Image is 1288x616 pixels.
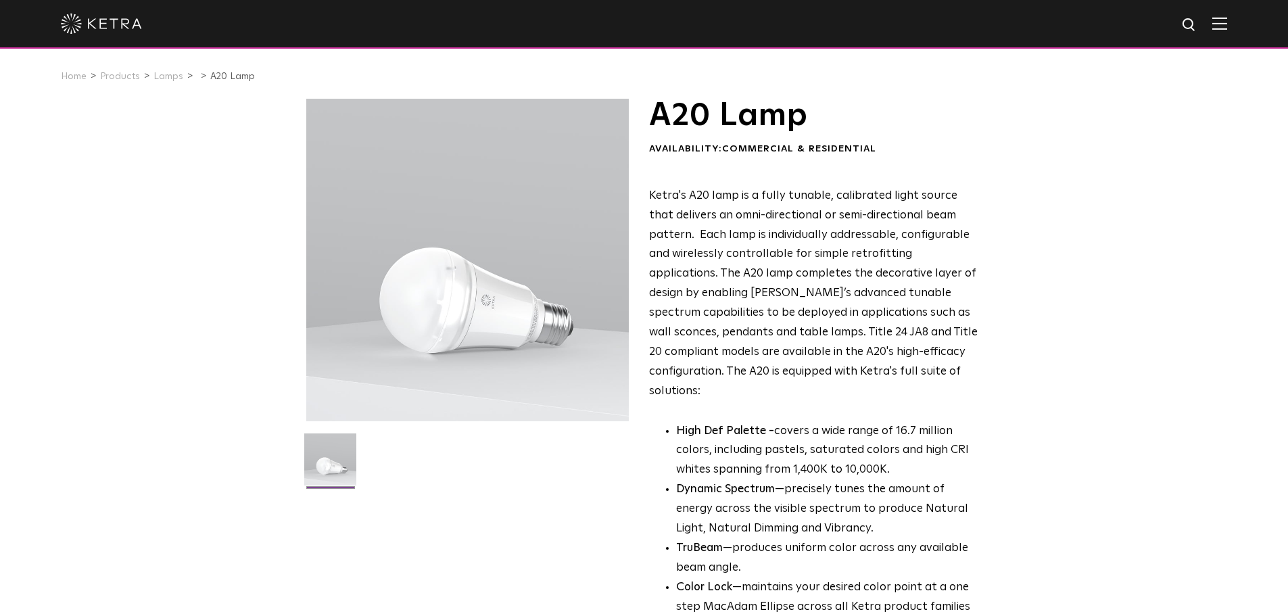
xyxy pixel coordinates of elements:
img: ketra-logo-2019-white [61,14,142,34]
a: Lamps [153,72,183,81]
span: Commercial & Residential [722,144,876,153]
strong: Dynamic Spectrum [676,483,775,495]
strong: High Def Palette - [676,425,774,437]
span: Ketra's A20 lamp is a fully tunable, calibrated light source that delivers an omni-directional or... [649,190,978,397]
a: Products [100,72,140,81]
div: Availability: [649,143,978,156]
strong: TruBeam [676,542,723,554]
strong: Color Lock [676,582,732,593]
a: Home [61,72,87,81]
a: A20 Lamp [210,72,255,81]
li: —produces uniform color across any available beam angle. [676,539,978,578]
li: —precisely tunes the amount of energy across the visible spectrum to produce Natural Light, Natur... [676,480,978,539]
img: Hamburger%20Nav.svg [1212,17,1227,30]
h1: A20 Lamp [649,99,978,133]
img: A20-Lamp-2021-Web-Square [304,433,356,496]
img: search icon [1181,17,1198,34]
p: covers a wide range of 16.7 million colors, including pastels, saturated colors and high CRI whit... [676,422,978,481]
